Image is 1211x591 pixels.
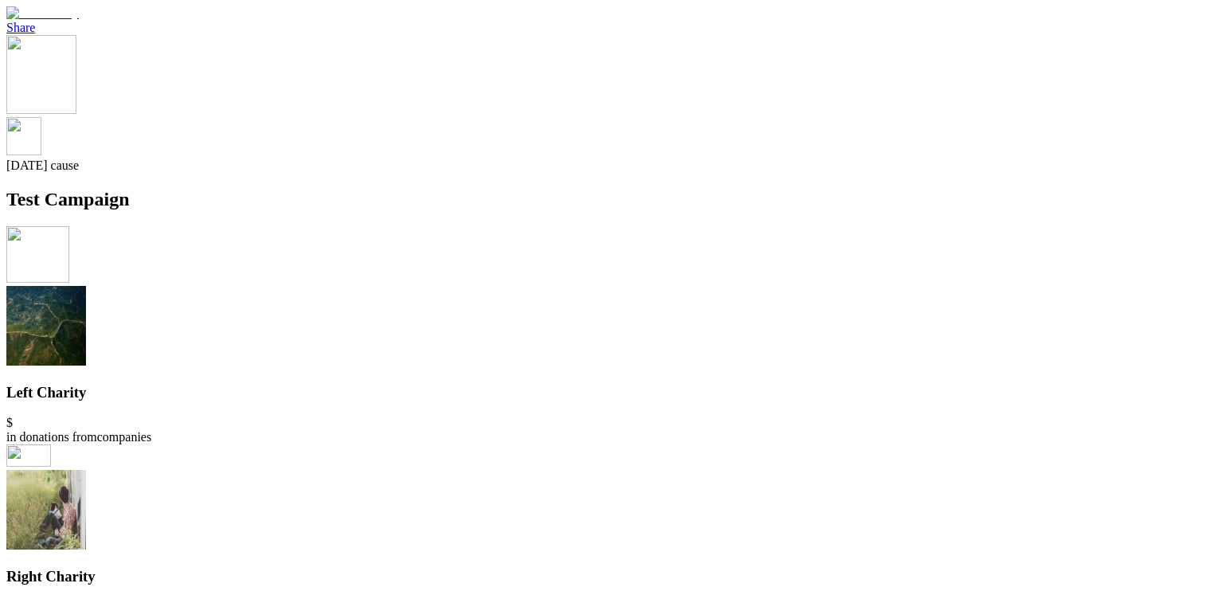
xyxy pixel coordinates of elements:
div: $ [6,416,1205,430]
img: Right Charity [6,470,86,550]
span: [DATE] cause [6,159,79,172]
a: Share [6,21,35,34]
div: in donations from companies [6,430,1205,444]
img: Left Charity [6,286,86,366]
h3: Left Charity [6,384,1205,401]
h1: Test Campaign [6,189,1205,210]
img: GoodToday [6,6,79,21]
h3: Right Charity [6,568,1205,585]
